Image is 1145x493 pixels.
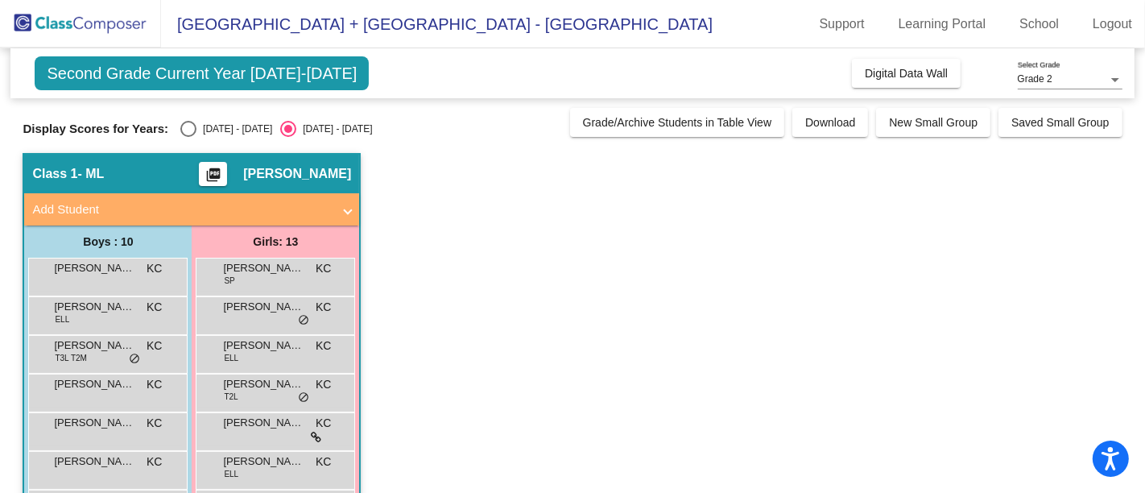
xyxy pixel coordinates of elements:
[24,226,192,258] div: Boys : 10
[54,338,134,354] span: [PERSON_NAME]
[223,415,304,431] span: [PERSON_NAME]
[316,454,331,470] span: KC
[180,121,372,137] mat-radio-group: Select an option
[199,162,227,186] button: Print Students Details
[196,122,272,136] div: [DATE] - [DATE]
[316,299,331,316] span: KC
[296,122,372,136] div: [DATE] - [DATE]
[570,108,785,137] button: Grade/Archive Students in Table View
[147,338,162,354] span: KC
[224,391,238,403] span: T2L
[192,226,359,258] div: Girls: 13
[223,299,304,315] span: [PERSON_NAME]
[55,352,86,364] span: T3L T2M
[204,167,223,189] mat-icon: picture_as_pdf
[224,468,238,480] span: ELL
[147,415,162,432] span: KC
[298,391,309,404] span: do_not_disturb_alt
[998,108,1122,137] button: Saved Small Group
[1011,116,1109,129] span: Saved Small Group
[583,116,772,129] span: Grade/Archive Students in Table View
[77,166,104,182] span: - ML
[54,454,134,470] span: [PERSON_NAME]
[129,353,140,366] span: do_not_disturb_alt
[889,116,978,129] span: New Small Group
[243,166,351,182] span: [PERSON_NAME]
[55,313,69,325] span: ELL
[147,299,162,316] span: KC
[223,260,304,276] span: [PERSON_NAME]
[1018,73,1052,85] span: Grade 2
[54,299,134,315] span: [PERSON_NAME]
[147,454,162,470] span: KC
[32,166,77,182] span: Class 1
[223,454,304,470] span: [PERSON_NAME]
[316,415,331,432] span: KC
[852,59,961,88] button: Digital Data Wall
[792,108,868,137] button: Download
[161,11,713,37] span: [GEOGRAPHIC_DATA] + [GEOGRAPHIC_DATA] - [GEOGRAPHIC_DATA]
[805,116,855,129] span: Download
[886,11,999,37] a: Learning Portal
[316,260,331,277] span: KC
[298,314,309,327] span: do_not_disturb_alt
[807,11,878,37] a: Support
[147,376,162,393] span: KC
[316,338,331,354] span: KC
[32,201,332,219] mat-panel-title: Add Student
[865,67,948,80] span: Digital Data Wall
[147,260,162,277] span: KC
[1080,11,1145,37] a: Logout
[223,376,304,392] span: [PERSON_NAME]
[35,56,369,90] span: Second Grade Current Year [DATE]-[DATE]
[1007,11,1072,37] a: School
[54,415,134,431] span: [PERSON_NAME]
[54,376,134,392] span: [PERSON_NAME]
[24,193,359,226] mat-expansion-panel-header: Add Student
[876,108,990,137] button: New Small Group
[223,338,304,354] span: [PERSON_NAME]
[23,122,168,136] span: Display Scores for Years:
[316,376,331,393] span: KC
[224,352,238,364] span: ELL
[224,275,234,287] span: SP
[54,260,134,276] span: [PERSON_NAME]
